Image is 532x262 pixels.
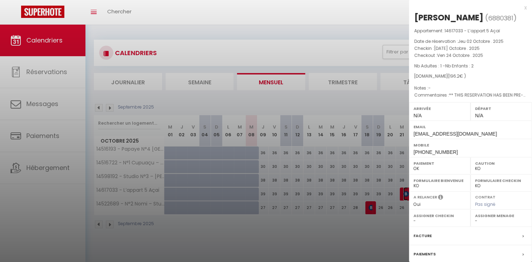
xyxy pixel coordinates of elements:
span: N/A [475,113,483,118]
p: Commentaires : [414,92,527,99]
span: - [428,85,431,91]
label: Email [414,123,527,130]
span: 14617033 - L’appart 5 Açaï [444,28,500,34]
span: Nb Enfants : 2 [445,63,474,69]
span: ( € ) [448,73,466,79]
label: Formulaire Checkin [475,177,527,184]
span: 6880381 [488,14,513,22]
span: N/A [414,113,422,118]
label: Mobile [414,142,527,149]
span: [EMAIL_ADDRESS][DOMAIN_NAME] [414,131,497,137]
span: [PHONE_NUMBER] [414,149,458,155]
p: Appartement : [414,27,527,34]
span: Nb Adultes : 1 - [414,63,474,69]
label: A relancer [414,194,437,200]
div: x [409,4,527,12]
label: Paiement [414,160,466,167]
span: Pas signé [475,201,495,207]
span: 196.2 [449,73,460,79]
label: Arrivée [414,105,466,112]
p: Date de réservation : [414,38,527,45]
label: Départ [475,105,527,112]
div: [PERSON_NAME] [414,12,483,23]
label: Formulaire Bienvenue [414,177,466,184]
label: Assigner Menage [475,212,527,219]
p: Checkin : [414,45,527,52]
label: Facture [414,232,432,240]
i: Sélectionner OUI si vous souhaiter envoyer les séquences de messages post-checkout [438,194,443,202]
span: Jeu 02 Octobre . 2025 [458,38,504,44]
p: Checkout : [414,52,527,59]
span: [DATE] Octobre . 2025 [434,45,480,51]
label: Caution [475,160,527,167]
label: Assigner Checkin [414,212,466,219]
span: ( ) [485,13,517,23]
span: Ven 24 Octobre . 2025 [437,52,483,58]
div: [DOMAIN_NAME] [414,73,527,80]
label: Paiements [414,250,436,258]
label: Contrat [475,194,495,199]
p: Notes : [414,85,527,92]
